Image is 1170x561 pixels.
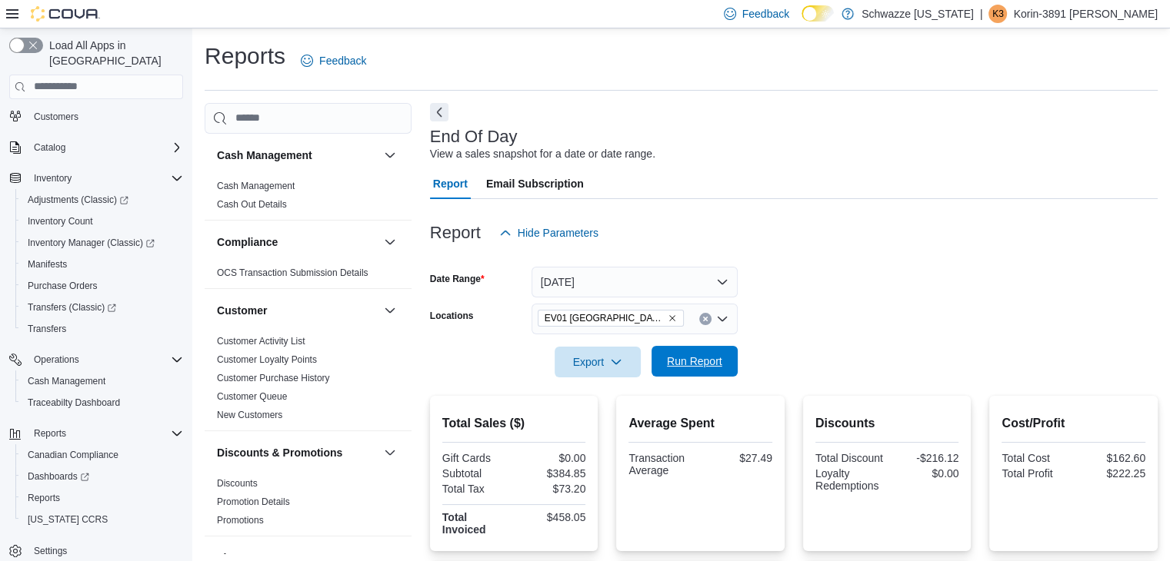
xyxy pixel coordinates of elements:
a: Adjustments (Classic) [22,191,135,209]
div: $0.00 [517,452,585,464]
span: Cash Management [22,372,183,390]
span: Purchase Orders [28,280,98,292]
div: $458.05 [517,511,585,523]
div: Compliance [205,264,412,288]
div: Total Profit [1002,467,1070,480]
span: Inventory Manager (Classic) [28,237,155,249]
h2: Total Sales ($) [442,414,586,433]
span: Cash Management [28,375,105,387]
span: Report [433,168,468,199]
label: Date Range [430,273,485,285]
span: Settings [28,541,183,560]
button: Catalog [3,137,189,158]
button: [US_STATE] CCRS [15,509,189,530]
button: Inventory [3,168,189,189]
a: Cash Management [217,181,295,191]
a: Transfers (Classic) [22,298,122,317]
div: Transaction Average [628,452,697,476]
button: Manifests [15,254,189,275]
p: Korin-3891 [PERSON_NAME] [1013,5,1158,23]
span: Promotion Details [217,496,290,508]
span: Inventory [34,172,72,184]
div: Cash Management [205,177,412,220]
button: Clear input [699,313,712,325]
span: Email Subscription [486,168,584,199]
div: Subtotal [442,467,511,480]
span: Settings [34,545,67,557]
span: Reports [34,427,66,440]
a: Customer Loyalty Points [217,354,317,365]
h3: End Of Day [430,128,518,146]
button: Discounts & Promotions [217,445,378,460]
button: Reports [15,487,189,509]
button: Export [555,347,641,377]
span: EV01 North Valley [538,310,684,327]
span: New Customers [217,409,282,421]
span: Manifests [28,258,67,271]
a: Adjustments (Classic) [15,189,189,211]
span: Reports [28,492,60,504]
button: Reports [3,423,189,444]
strong: Total Invoiced [442,511,486,536]
button: Inventory Count [15,211,189,232]
div: -$216.12 [890,452,958,464]
span: OCS Transaction Submission Details [217,267,368,279]
a: Purchase Orders [22,277,104,295]
span: Transfers [22,320,183,338]
span: Reports [28,424,183,443]
span: Feedback [319,53,366,68]
button: Customers [3,105,189,128]
div: $0.00 [890,467,958,480]
div: $384.85 [517,467,585,480]
span: Customers [28,107,183,126]
span: Traceabilty Dashboard [28,397,120,409]
span: Discounts [217,477,258,490]
a: Customers [28,108,85,126]
button: Remove EV01 North Valley from selection in this group [668,314,677,323]
span: EV01 [GEOGRAPHIC_DATA] [545,310,665,326]
button: Reports [28,424,72,443]
button: Discounts & Promotions [381,443,399,462]
a: Cash Management [22,372,112,390]
button: Open list of options [716,313,728,325]
a: Customer Queue [217,391,287,402]
h2: Cost/Profit [1002,414,1145,433]
span: Inventory Count [22,212,183,231]
button: Inventory [28,169,78,188]
span: [US_STATE] CCRS [28,513,108,526]
span: Canadian Compliance [28,449,118,461]
span: Promotions [217,514,264,526]
span: Dashboards [22,467,183,486]
span: Transfers [28,323,66,335]
button: Compliance [381,233,399,251]
a: Manifests [22,255,73,274]
img: Cova [31,6,100,22]
h3: Discounts & Promotions [217,445,342,460]
span: Washington CCRS [22,510,183,529]
button: Operations [3,349,189,370]
span: Inventory Count [28,215,93,227]
a: Transfers [22,320,72,338]
div: Loyalty Redemptions [815,467,884,492]
a: Inventory Count [22,212,99,231]
span: Load All Apps in [GEOGRAPHIC_DATA] [43,38,183,68]
a: Reports [22,489,66,507]
div: Discounts & Promotions [205,474,412,536]
a: Inventory Manager (Classic) [22,234,161,252]
a: Traceabilty Dashboard [22,393,126,412]
div: $73.20 [517,483,585,495]
span: K3 [992,5,1004,23]
button: Customer [217,303,378,318]
span: Canadian Compliance [22,446,183,464]
p: Schwazze [US_STATE] [862,5,974,23]
button: Run Report [652,346,738,377]
span: Customer Queue [217,390,287,403]
span: Cash Out Details [217,198,287,211]
input: Dark Mode [802,5,834,22]
a: Customer Purchase History [217,373,330,383]
h3: Cash Management [217,148,312,163]
a: Feedback [295,45,372,76]
button: Traceabilty Dashboard [15,392,189,413]
span: Inventory [28,169,183,188]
